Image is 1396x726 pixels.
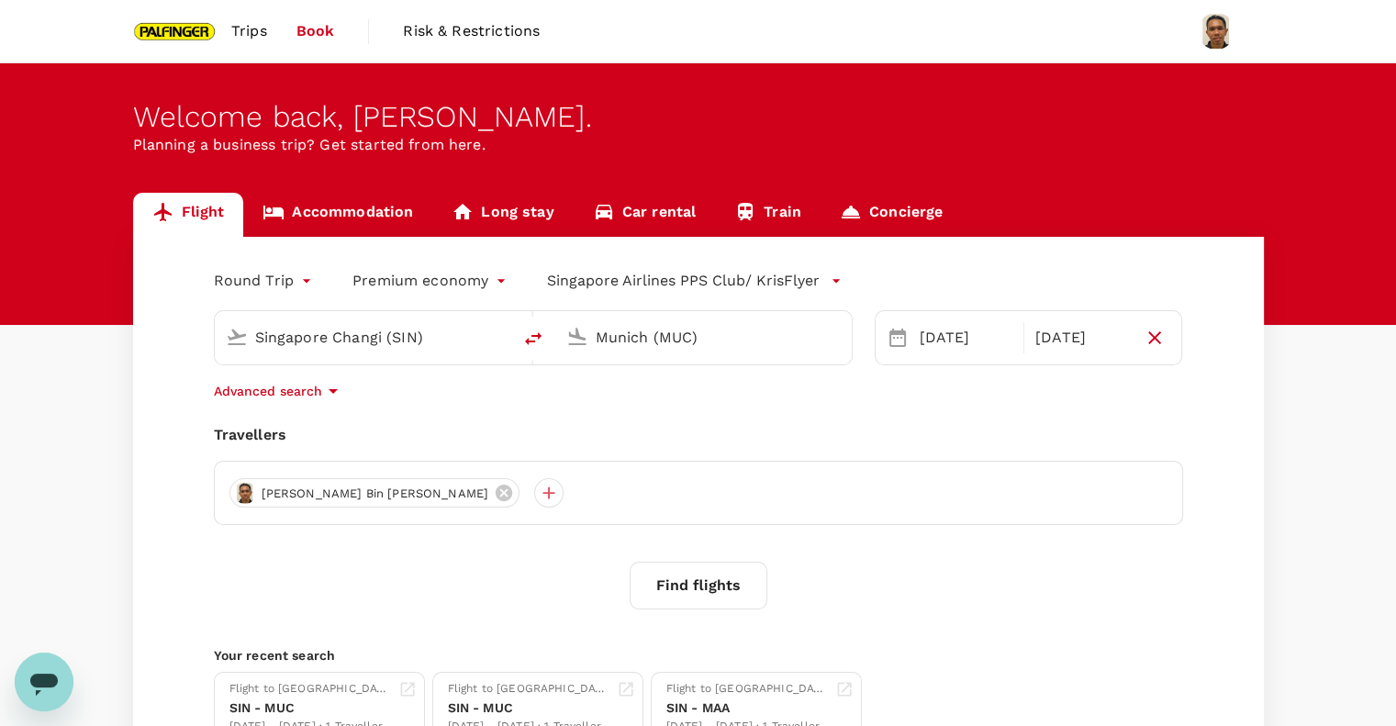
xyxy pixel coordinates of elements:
[214,646,1183,665] p: Your recent search
[15,653,73,711] iframe: Button to launch messaging window
[596,323,813,352] input: Going to
[448,698,609,718] div: SIN - MUC
[231,20,267,42] span: Trips
[229,478,520,508] div: [PERSON_NAME] Bin [PERSON_NAME]
[498,335,502,339] button: Open
[133,100,1264,134] div: Welcome back , [PERSON_NAME] .
[547,270,842,292] button: Singapore Airlines PPS Club/ KrisFlyer
[547,270,820,292] p: Singapore Airlines PPS Club/ KrisFlyer
[214,266,317,296] div: Round Trip
[912,319,1020,356] div: [DATE]
[133,193,244,237] a: Flight
[133,134,1264,156] p: Planning a business trip? Get started from here.
[839,335,843,339] button: Open
[666,698,828,718] div: SIN - MAA
[251,485,500,503] span: [PERSON_NAME] Bin [PERSON_NAME]
[630,562,767,609] button: Find flights
[255,323,473,352] input: Depart from
[511,317,555,361] button: delete
[666,680,828,698] div: Flight to [GEOGRAPHIC_DATA]
[133,11,218,51] img: Palfinger Asia Pacific Pte Ltd
[1198,13,1234,50] img: Muhammad Fauzi Bin Ali Akbar
[214,380,344,402] button: Advanced search
[715,193,821,237] a: Train
[296,20,335,42] span: Book
[1028,319,1135,356] div: [DATE]
[403,20,540,42] span: Risk & Restrictions
[821,193,962,237] a: Concierge
[229,698,391,718] div: SIN - MUC
[352,266,510,296] div: Premium economy
[448,680,609,698] div: Flight to [GEOGRAPHIC_DATA]
[234,482,256,504] img: avatar-6654046f5d07b.png
[243,193,432,237] a: Accommodation
[214,424,1183,446] div: Travellers
[214,382,322,400] p: Advanced search
[229,680,391,698] div: Flight to [GEOGRAPHIC_DATA]
[432,193,573,237] a: Long stay
[574,193,716,237] a: Car rental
